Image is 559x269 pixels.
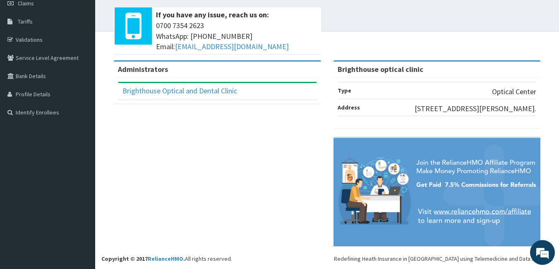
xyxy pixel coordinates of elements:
[95,31,559,269] footer: All rights reserved.
[333,138,541,246] img: provider-team-banner.png
[118,64,168,74] b: Administrators
[148,255,183,262] a: RelianceHMO
[18,18,33,25] span: Tariffs
[101,255,185,262] strong: Copyright © 2017 .
[334,255,553,263] div: Redefining Heath Insurance in [GEOGRAPHIC_DATA] using Telemedicine and Data Science!
[492,86,536,97] p: Optical Center
[338,104,360,111] b: Address
[122,86,237,95] a: Brighthouse Optical and Dental Clinic
[415,103,536,114] p: [STREET_ADDRESS][PERSON_NAME].
[156,10,269,19] b: If you have any issue, reach us on:
[338,64,423,74] strong: Brighthouse optical clinic
[156,20,317,52] span: 0700 7354 2623 WhatsApp: [PHONE_NUMBER] Email:
[175,42,289,51] a: [EMAIL_ADDRESS][DOMAIN_NAME]
[338,87,351,94] b: Type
